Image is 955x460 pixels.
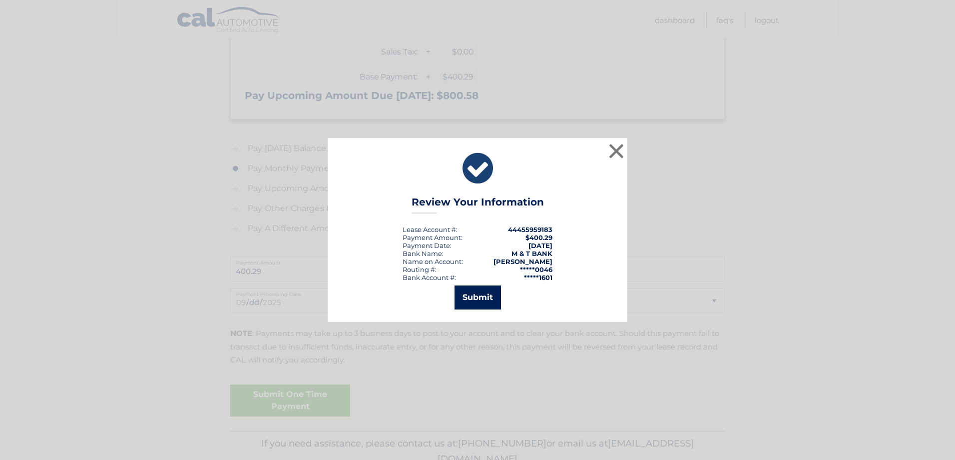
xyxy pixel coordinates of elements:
[403,233,463,241] div: Payment Amount:
[403,225,458,233] div: Lease Account #:
[511,249,552,257] strong: M & T BANK
[403,273,456,281] div: Bank Account #:
[403,265,437,273] div: Routing #:
[403,257,463,265] div: Name on Account:
[493,257,552,265] strong: [PERSON_NAME]
[606,141,626,161] button: ×
[412,196,544,213] h3: Review Your Information
[455,285,501,309] button: Submit
[508,225,552,233] strong: 44455959183
[528,241,552,249] span: [DATE]
[403,249,444,257] div: Bank Name:
[403,241,450,249] span: Payment Date
[525,233,552,241] span: $400.29
[403,241,452,249] div: :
